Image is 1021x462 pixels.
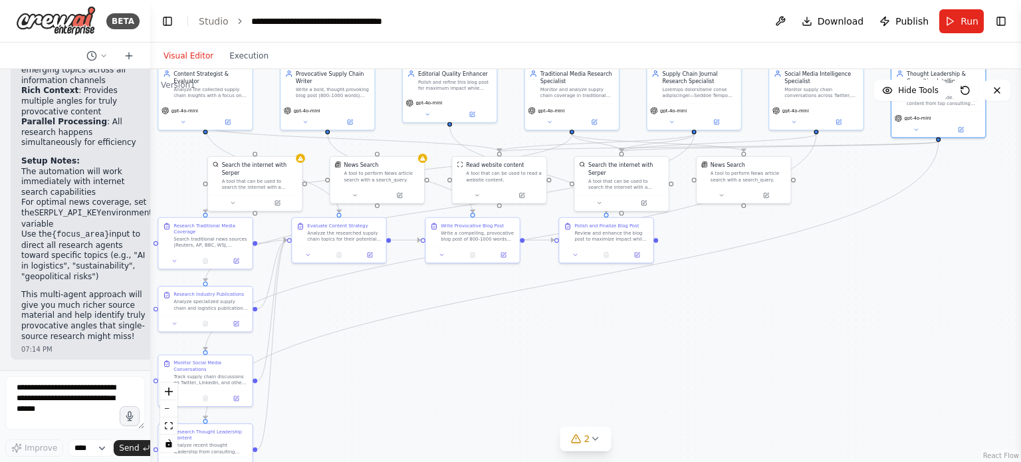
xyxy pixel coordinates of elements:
[173,223,247,235] div: Research Traditional Media Coverage
[457,162,463,168] img: ScrapeWebsiteTool
[16,6,96,36] img: Logo
[500,191,543,200] button: Open in side panel
[323,251,356,260] button: No output available
[173,429,247,441] div: Research Thought Leadership Content
[171,108,198,114] span: gpt-4o-mini
[294,108,320,114] span: gpt-4o-mini
[418,79,492,91] div: Polish and refine this blog post for maximum impact while maintaining its bold and provocative to...
[624,251,650,260] button: Open in side panel
[357,251,383,260] button: Open in side panel
[768,64,864,130] div: Social Media Intelligence SpecialistMonitor supply chain conversations across Twitter, LinkedIn, ...
[207,156,303,211] div: SerperDevToolSearch the internet with SerperA tool that can be used to search the internet with a...
[201,126,343,213] g: Edge from a6160578-256b-418e-a531-823cd5e447a6 to ca0a8e55-8756-4c11-88b9-998ab2726efd
[158,286,253,332] div: Research Industry PublicationsAnalyze specialized supply chain and logistics publications (Supply...
[711,162,745,169] div: News Search
[782,108,809,114] span: gpt-4o-mini
[173,360,247,372] div: Monitor Social Media Conversations
[119,443,139,453] span: Send
[161,80,195,90] div: Version 1
[696,156,792,204] div: SerplyNewsSearchToolNews SearchA tool to perform News article search with a search_query.
[961,15,978,28] span: Run
[425,217,520,263] div: Write Provocative Blog PostWrite a compelling, provocative blog post of 800-1000 words targeting ...
[590,251,623,260] button: No output available
[21,55,152,86] li: : Identifies emerging topics across all information channels
[391,236,420,243] g: Edge from ca0a8e55-8756-4c11-88b9-998ab2726efd to 0acf621c-f80e-4d94-baa4-4bb9d94f0682
[415,100,442,106] span: gpt-4o-mini
[296,86,370,98] div: Write a bold, thought-provoking blog post (800–1000 words) aimed at supply chain professionals. T...
[588,162,664,177] div: Search the internet with Serper
[160,417,177,435] button: fit view
[330,156,425,204] div: SerplyNewsSearchToolNews SearchA tool to perform News article search with a search_query.
[905,115,931,121] span: gpt-4o-mini
[81,48,113,64] button: Switch to previous chat
[784,70,858,85] div: Social Media Intelligence Specialist
[257,236,286,247] g: Edge from 2790db6a-06fb-4a26-bdd8-c929c04ad99b to ca0a8e55-8756-4c11-88b9-998ab2726efd
[158,217,253,270] div: Research Traditional Media CoverageSearch traditional news sources (Reuters, AP, BBC, WSJ, Financ...
[173,374,247,386] div: Track supply chain discussions on Twitter, LinkedIn, and other social platforms to identify trend...
[540,86,614,98] div: Monitor and analyze supply chain coverage in traditional news media, including Reuters, Associate...
[222,178,298,190] div: A tool that can be used to search the internet with a search_query. Supports different search typ...
[120,406,140,426] button: Click to speak your automation idea
[307,230,381,242] div: Analyze the researched supply chain topics for their potential to create provocative, thought-pro...
[402,64,498,123] div: Editorial Quality EnhancerPolish and refine this blog post for maximum impact while maintaining i...
[21,167,152,198] li: The automation will work immediately with internet search capabilities
[418,70,492,77] div: Editorial Quality Enhancer
[173,291,244,297] div: Research Industry Publications
[784,86,858,98] div: Monitor supply chain conversations across Twitter, LinkedIn, and other major social platforms in ...
[573,118,616,127] button: Open in side panel
[646,64,742,130] div: Supply Chain Journal Research SpecialistLoremips dolorsitame conse adipiscingel—Seddoe Tempo Inci...
[491,251,516,260] button: Open in side panel
[451,110,494,119] button: Open in side panel
[173,86,247,98] div: Analyze the collected supply chain insights with a focus on three criteria: relevance, novelty, a...
[199,15,401,28] nav: breadcrumb
[983,452,1019,459] a: React Flow attribution
[257,236,286,384] g: Edge from bf7eb778-9587-4b27-b10d-bdeb2250300b to ca0a8e55-8756-4c11-88b9-998ab2726efd
[173,443,247,455] div: Analyze recent thought leadership from consulting firms (McKinsey, Deloitte, BCG, Accenture), res...
[257,236,286,312] g: Edge from b03a2f84-db76-4471-8178-3090482a940a to ca0a8e55-8756-4c11-88b9-998ab2726efd
[441,230,514,242] div: Write a compelling, provocative blog post of 800-1000 words targeting supply chain professionals....
[118,48,140,64] button: Start a new chat
[524,64,620,130] div: Traditional Media Research SpecialistMonitor and analyze supply chain coverage in traditional new...
[817,118,860,127] button: Open in side panel
[296,70,370,85] div: Provocative Supply Chain Writer
[199,16,229,27] a: Studio
[223,319,249,328] button: Open in side panel
[173,299,247,311] div: Analyze specialized supply chain and logistics publications (Supply Chain Management Review, Logi...
[222,162,298,177] div: Search the internet with Serper
[21,86,152,117] li: : Provides multiple angles for truly provocative content
[21,344,152,354] div: 07:14 PM
[158,354,253,407] div: Monitor Social Media ConversationsTrack supply chain discussions on Twitter, LinkedIn, and other ...
[21,290,152,342] p: This multi-agent approach will give you much richer source material and help identify truly provo...
[223,394,249,404] button: Open in side panel
[907,94,980,106] div: Track thought leadership content from top consulting firms (McKinsey, Deloitte, Accenture), resea...
[695,118,738,127] button: Open in side panel
[21,229,152,282] li: Use the input to direct all research agents toward specific topics (e.g., "AI in logistics", "sus...
[25,443,57,453] span: Improve
[21,117,107,126] strong: Parallel Processing
[588,178,664,190] div: A tool that can be used to search the internet with a search_query. Supports different search typ...
[451,156,547,204] div: ScrapeWebsiteToolRead website contentA tool that can be used to read a website content.
[221,48,277,64] button: Execution
[540,70,614,85] div: Traditional Media Research Specialist
[584,432,590,445] span: 2
[173,236,247,248] div: Search traditional news sources (Reuters, AP, BBC, WSJ, Financial Times, etc.) for recent supply ...
[495,134,697,152] g: Edge from e2e8fe75-84e7-4598-a4a2-020284b92ced to aa5b542b-0e6d-4cbd-b0c6-49a6e6f4f353
[560,427,612,451] button: 2
[189,319,222,328] button: No output available
[574,223,639,229] div: Polish and Finalize Blog Post
[466,162,524,169] div: Read website content
[744,191,788,200] button: Open in side panel
[818,15,864,28] span: Download
[280,64,376,130] div: Provocative Supply Chain WriterWrite a bold, thought-provoking blog post (800–1000 words) aimed a...
[189,394,222,404] button: No output available
[891,64,986,138] div: Thought Leadership & Consulting Intelligence ResearcherTrack thought leadership content from top ...
[21,197,152,229] li: For optimal news coverage, set the environment variable
[992,12,1010,31] button: Show right sidebar
[344,171,419,183] div: A tool to perform News article search with a search_query.
[173,70,247,85] div: Content Strategist & Evaluator
[158,64,253,130] div: Content Strategist & EvaluatorAnalyze the collected supply chain insights with a focus on three c...
[660,108,687,114] span: gpt-4o-mini
[874,80,947,101] button: Hide Tools
[711,171,786,183] div: A tool to perform News article search with a search_query.
[558,217,654,263] div: Polish and Finalize Blog PostReview and enhance the blog post to maximize impact while preserving...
